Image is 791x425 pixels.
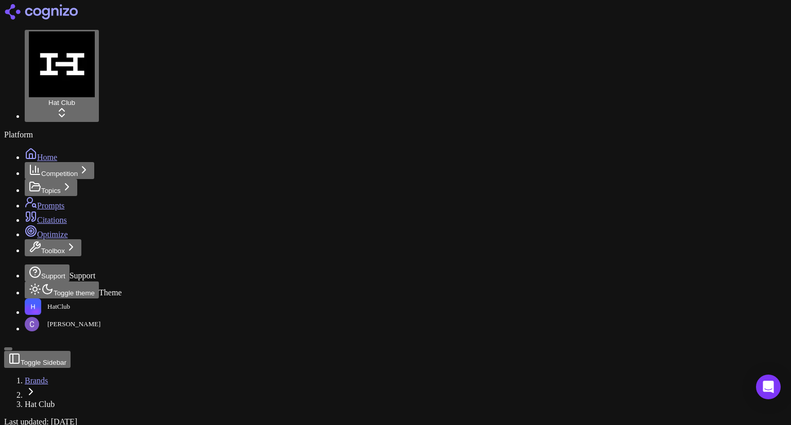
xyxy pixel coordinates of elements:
[4,130,787,139] div: Platform
[29,31,95,97] img: Hat Club
[37,216,67,224] span: Citations
[25,317,100,331] button: Open user button
[25,179,77,196] button: Topics
[25,376,48,385] a: Brands
[4,376,787,409] nav: breadcrumb
[25,239,81,256] button: Toolbox
[25,298,41,315] img: HatClub
[25,400,55,409] span: Hat Club
[21,359,66,366] span: Toggle Sidebar
[25,281,99,298] button: Toggle theme
[25,30,99,122] button: Current brand: Hat Club
[756,375,781,399] div: Open Intercom Messenger
[47,302,70,311] span: HatClub
[37,230,68,239] span: Optimize
[4,351,71,368] button: Toggle Sidebar
[25,216,67,224] a: Citations
[25,201,64,210] a: Prompts
[41,187,61,194] span: Topics
[37,153,57,162] span: Home
[41,247,65,255] span: Toolbox
[54,289,95,297] span: Toggle theme
[25,298,70,315] button: Open organization switcher
[41,272,65,280] span: Support
[48,99,75,107] span: Hat Club
[37,201,64,210] span: Prompts
[41,170,78,178] span: Competition
[4,347,12,350] button: Toggle Sidebar
[25,153,57,162] a: Home
[25,162,94,179] button: Competition
[43,320,100,329] span: [PERSON_NAME]
[25,264,70,281] button: Support
[99,288,122,297] span: Theme
[25,317,39,331] img: Chris Hayes
[25,230,68,239] a: Optimize
[70,271,96,280] span: Support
